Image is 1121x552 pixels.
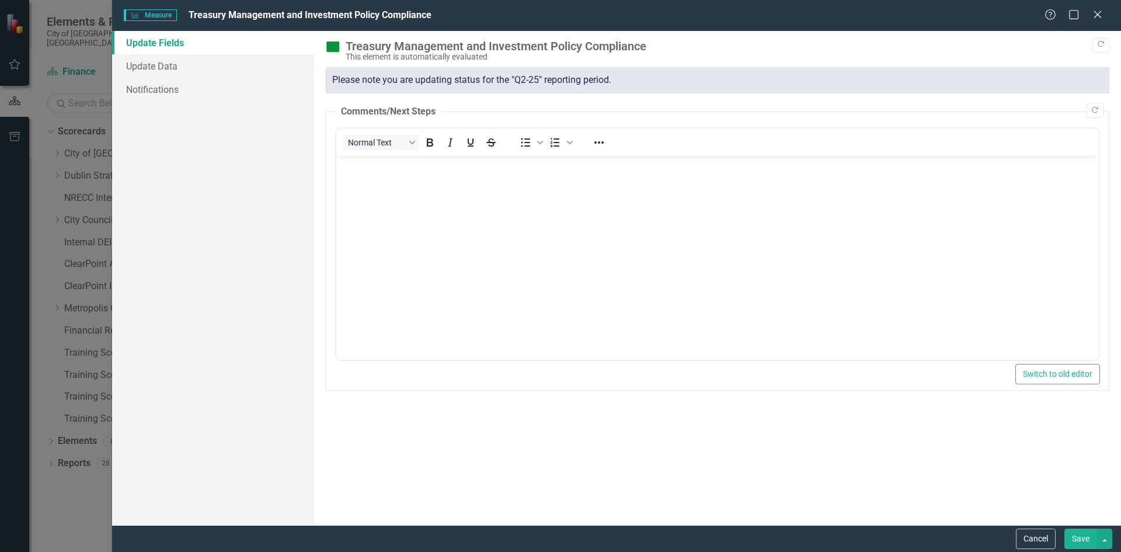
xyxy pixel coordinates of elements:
[326,40,340,54] img: On Target
[589,134,609,151] button: Reveal or hide additional toolbar items
[346,53,1103,61] div: This element is automatically evaluated
[112,78,314,101] a: Notifications
[335,105,441,119] legend: Comments/Next Steps
[1016,529,1056,549] button: Cancel
[545,134,575,151] div: Numbered list
[189,9,431,20] span: Treasury Management and Investment Policy Compliance
[420,134,440,151] button: Bold
[516,134,545,151] div: Bullet list
[112,31,314,54] a: Update Fields
[481,134,501,151] button: Strikethrough
[346,40,1103,53] div: Treasury Management and Investment Policy Compliance
[326,67,1109,93] div: Please note you are updating status for the "Q2-25" reporting period.
[1064,529,1097,549] button: Save
[336,156,1099,360] iframe: Rich Text Area
[343,134,419,151] button: Block Normal Text
[440,134,460,151] button: Italic
[112,54,314,78] a: Update Data
[124,9,177,21] span: Measure
[1015,364,1100,384] button: Switch to old editor
[348,138,405,147] span: Normal Text
[461,134,481,151] button: Underline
